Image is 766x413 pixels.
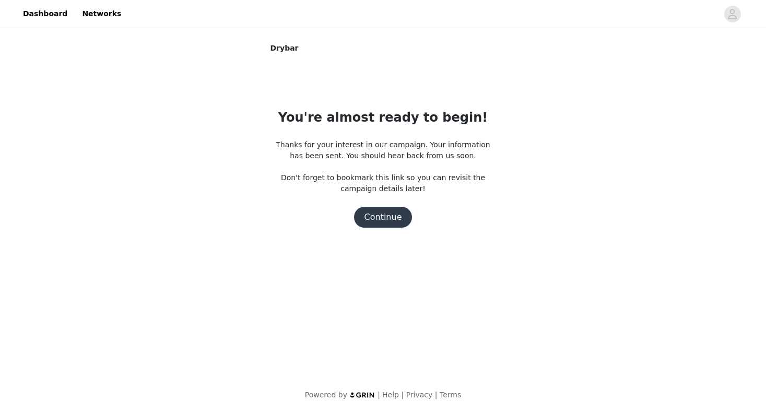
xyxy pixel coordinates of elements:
span: | [401,391,404,399]
span: Drybar [270,43,299,54]
a: Privacy [406,391,433,399]
h1: You're almost ready to begin! [278,108,488,127]
div: avatar [727,6,737,22]
a: Dashboard [17,2,74,26]
img: logo [349,392,375,398]
button: Continue [354,207,413,228]
span: | [378,391,380,399]
a: Help [382,391,399,399]
span: | [435,391,438,399]
span: Powered by [305,391,347,399]
a: Networks [76,2,127,26]
a: Terms [440,391,461,399]
p: Thanks for your interest in our campaign. Your information has been sent. You should hear back fr... [270,139,496,194]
